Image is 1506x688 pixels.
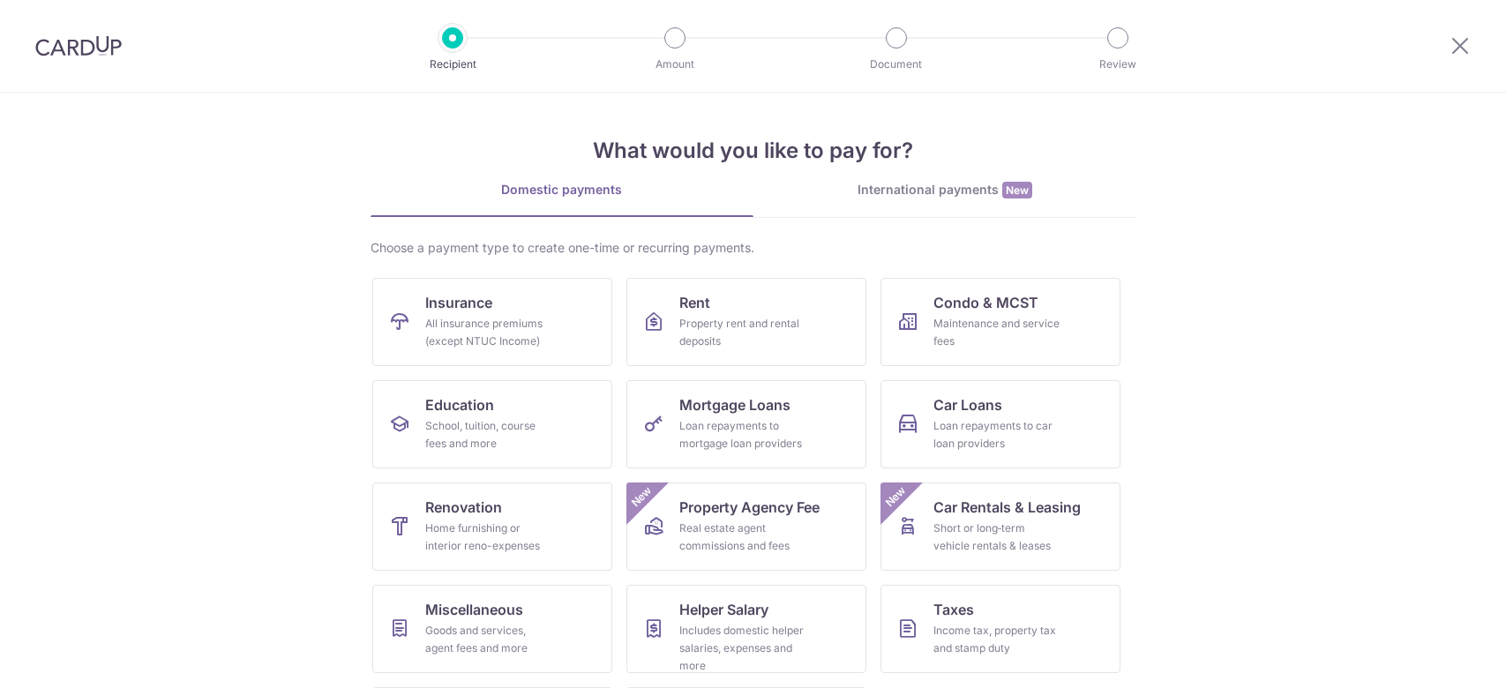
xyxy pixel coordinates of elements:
a: Helper SalaryIncludes domestic helper salaries, expenses and more [626,585,866,673]
p: Document [831,56,962,73]
span: Rent [679,292,710,313]
div: Home furnishing or interior reno-expenses [425,520,552,555]
span: Insurance [425,292,492,313]
span: Taxes [933,599,974,620]
div: Real estate agent commissions and fees [679,520,806,555]
a: Car Rentals & LeasingShort or long‑term vehicle rentals & leasesNew [880,482,1120,571]
img: CardUp [35,35,122,56]
div: Loan repayments to mortgage loan providers [679,417,806,452]
div: School, tuition, course fees and more [425,417,552,452]
div: International payments [753,181,1136,199]
a: MiscellaneousGoods and services, agent fees and more [372,585,612,673]
span: New [1002,182,1032,198]
a: TaxesIncome tax, property tax and stamp duty [880,585,1120,673]
span: Miscellaneous [425,599,523,620]
p: Review [1053,56,1183,73]
a: EducationSchool, tuition, course fees and more [372,380,612,468]
h4: What would you like to pay for? [371,135,1136,167]
div: Short or long‑term vehicle rentals & leases [933,520,1060,555]
span: New [880,482,910,512]
div: Choose a payment type to create one-time or recurring payments. [371,239,1136,257]
a: Condo & MCSTMaintenance and service fees [880,278,1120,366]
span: Car Rentals & Leasing [933,497,1081,518]
span: Property Agency Fee [679,497,820,518]
div: Domestic payments [371,181,753,198]
span: Education [425,394,494,415]
div: Loan repayments to car loan providers [933,417,1060,452]
a: InsuranceAll insurance premiums (except NTUC Income) [372,278,612,366]
span: Car Loans [933,394,1002,415]
a: Property Agency FeeReal estate agent commissions and feesNew [626,482,866,571]
a: RentProperty rent and rental deposits [626,278,866,366]
div: Property rent and rental deposits [679,315,806,350]
a: Car LoansLoan repayments to car loan providers [880,380,1120,468]
div: Goods and services, agent fees and more [425,622,552,657]
span: Helper Salary [679,599,768,620]
div: Includes domestic helper salaries, expenses and more [679,622,806,675]
div: Income tax, property tax and stamp duty [933,622,1060,657]
a: RenovationHome furnishing or interior reno-expenses [372,482,612,571]
span: New [626,482,656,512]
p: Amount [610,56,740,73]
div: All insurance premiums (except NTUC Income) [425,315,552,350]
p: Recipient [387,56,518,73]
span: Mortgage Loans [679,394,790,415]
span: Condo & MCST [933,292,1038,313]
div: Maintenance and service fees [933,315,1060,350]
a: Mortgage LoansLoan repayments to mortgage loan providers [626,380,866,468]
span: Renovation [425,497,502,518]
